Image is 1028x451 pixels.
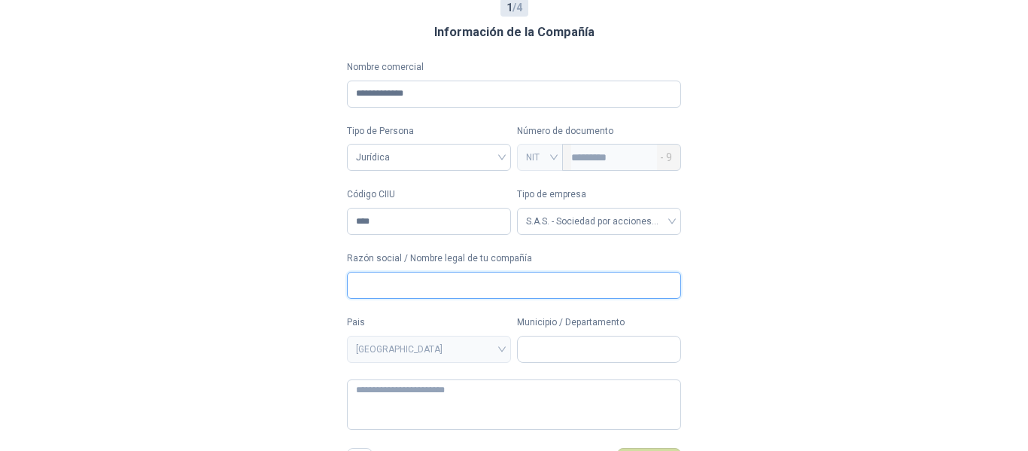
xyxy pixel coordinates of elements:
[356,338,502,361] span: COLOMBIA
[526,146,554,169] span: NIT
[347,251,681,266] label: Razón social / Nombre legal de tu compañía
[347,315,511,330] label: Pais
[660,145,672,170] span: - 9
[434,23,595,42] h3: Información de la Compañía
[356,146,502,169] span: Jurídica
[526,210,672,233] span: S.A.S. - Sociedad por acciones simplificada
[517,315,681,330] label: Municipio / Departamento
[347,187,511,202] label: Código CIIU
[517,124,681,139] p: Número de documento
[347,60,681,75] label: Nombre comercial
[506,2,512,14] b: 1
[347,124,511,139] label: Tipo de Persona
[517,187,681,202] label: Tipo de empresa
